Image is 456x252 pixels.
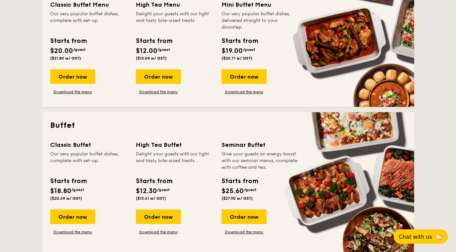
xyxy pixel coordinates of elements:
[136,230,181,235] a: Download the menu
[50,56,81,61] span: ($21.80 w/ GST)
[50,11,128,31] div: Our very popular buffet dishes, complete with set-up.
[50,151,128,171] div: Our very popular buffet dishes, complete with set-up.
[222,176,258,186] div: Starts from
[50,230,95,235] a: Download the menu
[222,56,252,61] span: ($20.71 w/ GST)
[50,70,95,84] div: Order now
[222,11,299,31] div: Our very popular buffet dishes, delivered straight to your doorstep.
[136,11,214,31] div: Delight your guests with our light and tasty bite-sized treats.
[136,196,166,201] span: ($13.41 w/ GST)
[222,187,244,195] span: $25.60
[136,56,167,61] span: ($13.08 w/ GST)
[222,151,299,171] div: Give your guests an energy boost with our seminar menus, complete with coffee and tea.
[50,90,95,95] a: Download the menu
[222,140,299,150] div: Seminar Buffet
[157,188,170,192] span: /guest
[222,230,267,235] a: Download the menu
[222,70,267,84] div: Order now
[394,229,448,244] button: Chat with us🦙
[435,233,443,241] span: 🦙
[50,176,86,186] div: Starts from
[244,188,256,192] span: /guest
[50,187,71,195] span: $18.80
[222,36,258,46] div: Starts from
[50,210,95,224] div: Order now
[50,140,128,150] div: Classic Buffet
[50,0,128,10] div: Classic Buffet Menu
[243,48,255,52] span: /guest
[50,36,86,46] div: Starts from
[222,0,299,10] div: Mini Buffet Menu
[136,47,157,55] span: $12.00
[136,151,214,171] div: Delight your guests with our light and tasty bite-sized treats.
[222,47,243,55] span: $19.00
[50,47,73,55] span: $20.00
[71,188,84,192] span: /guest
[157,48,170,52] span: /guest
[50,121,406,131] h2: Buffet
[222,90,267,95] a: Download the menu
[73,48,86,52] span: /guest
[136,187,157,195] span: $12.30
[50,196,82,201] span: ($20.49 w/ GST)
[222,210,267,224] div: Order now
[136,140,214,150] div: High Tea Buffet
[399,234,432,240] span: Chat with us
[136,210,181,224] div: Order now
[222,196,253,201] span: ($27.90 w/ GST)
[136,0,214,10] div: High Tea Menu
[136,36,172,46] div: Starts from
[136,176,172,186] div: Starts from
[136,70,181,84] div: Order now
[136,90,181,95] a: Download the menu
